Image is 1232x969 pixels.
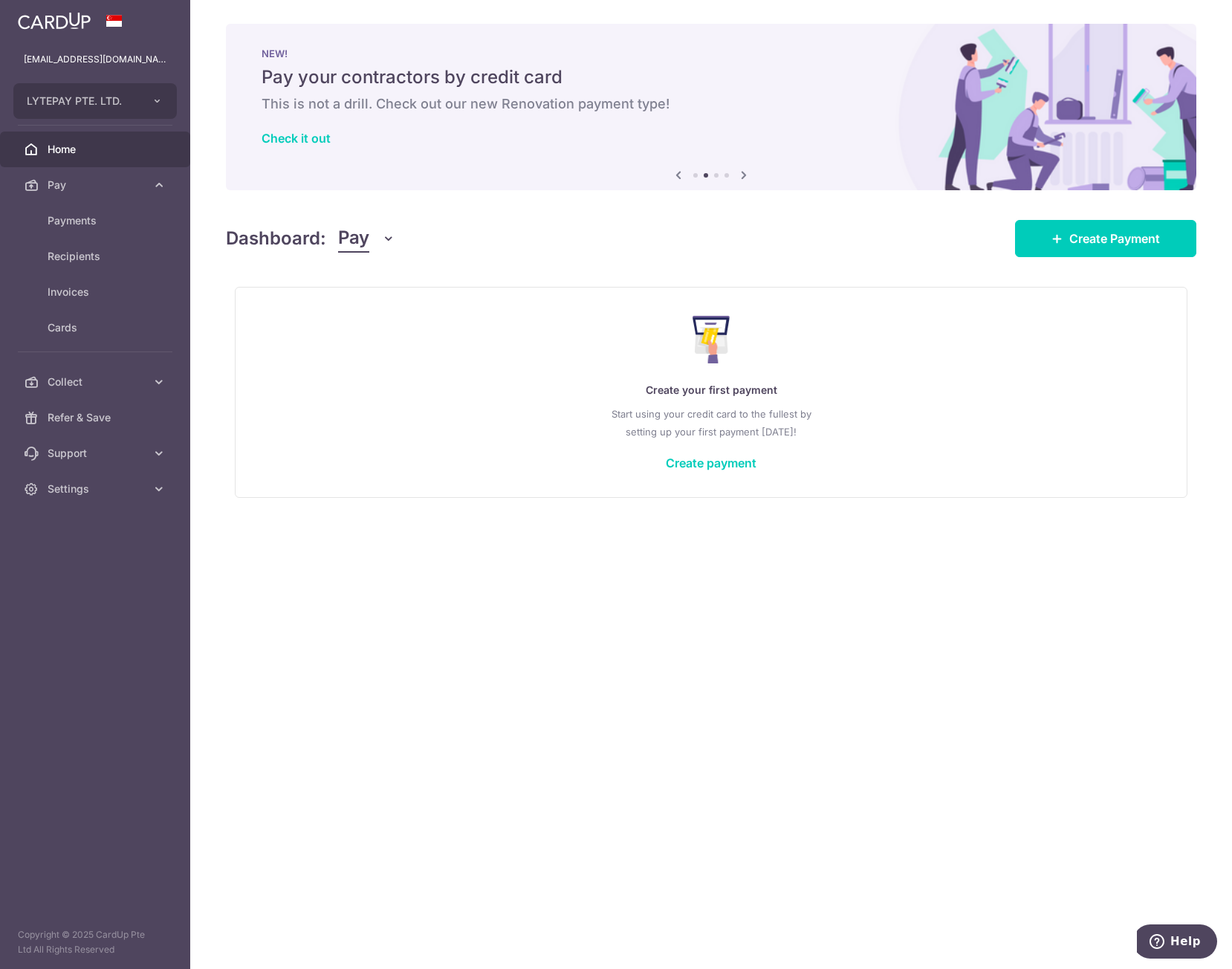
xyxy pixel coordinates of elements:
[265,405,1157,441] p: Start using your credit card to the fullest by setting up your first payment [DATE]!
[48,213,146,228] span: Payments
[262,48,1161,59] p: NEW!
[226,24,1196,190] img: Renovation banner
[262,95,1161,113] h6: This is not a drill. Check out our new Renovation payment type!
[27,94,137,108] span: LYTEPAY PTE. LTD.
[1137,924,1217,962] iframe: Opens a widget where you can find more information
[265,381,1157,399] p: Create your first payment
[226,225,326,252] h4: Dashboard:
[48,482,146,496] span: Settings
[48,142,146,157] span: Home
[1069,230,1160,247] span: Create Payment
[666,456,756,470] a: Create payment
[1015,220,1196,257] a: Create Payment
[48,320,146,335] span: Cards
[18,12,91,30] img: CardUp
[24,52,166,67] p: [EMAIL_ADDRESS][DOMAIN_NAME]
[338,224,395,253] button: Pay
[262,131,331,146] a: Check it out
[48,285,146,299] span: Invoices
[48,178,146,192] span: Pay
[693,316,730,363] img: Make Payment
[338,224,369,253] span: Pay
[48,375,146,389] span: Collect
[48,249,146,264] span: Recipients
[13,83,177,119] button: LYTEPAY PTE. LTD.
[48,446,146,461] span: Support
[262,65,1161,89] h5: Pay your contractors by credit card
[48,410,146,425] span: Refer & Save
